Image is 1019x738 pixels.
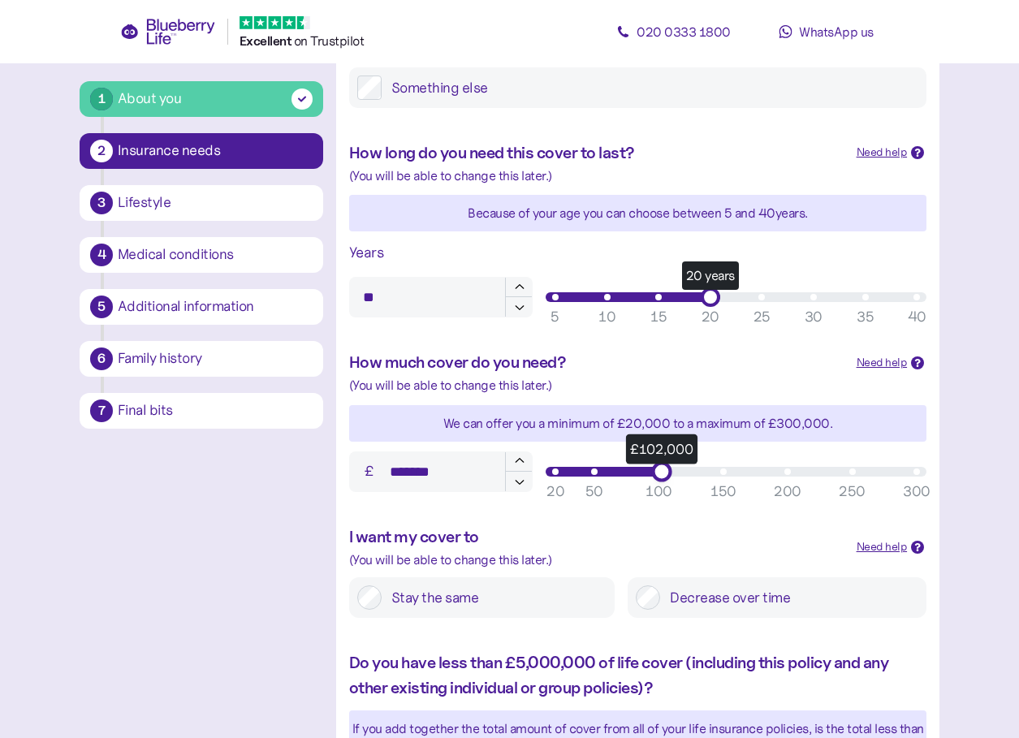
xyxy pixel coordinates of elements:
[903,481,930,503] div: 300
[90,244,113,266] div: 4
[80,289,323,325] button: 5Additional information
[80,237,323,273] button: 4Medical conditions
[118,144,313,158] div: Insurance needs
[349,375,926,395] div: (You will be able to change this later.)
[799,24,874,40] span: WhatsApp us
[908,306,926,328] div: 40
[349,650,926,701] div: Do you have less than £5,000,000 of life cover (including this policy and any other existing indi...
[349,524,844,550] div: I want my cover to
[349,203,926,223] div: Because of your age you can choose between 5 and 40 years.
[753,15,900,48] a: WhatsApp us
[90,399,113,422] div: 7
[118,196,313,210] div: Lifestyle
[90,296,113,318] div: 5
[857,354,908,372] div: Need help
[118,88,182,110] div: About you
[90,140,113,162] div: 2
[637,24,731,40] span: 020 0333 1800
[805,306,823,328] div: 30
[660,585,918,610] label: Decrease over time
[80,133,323,169] button: 2Insurance needs
[585,481,603,503] div: 50
[240,33,294,49] span: Excellent ️
[646,481,672,503] div: 100
[294,32,365,49] span: on Trustpilot
[90,192,113,214] div: 3
[551,306,560,328] div: 5
[349,550,844,570] div: (You will be able to change this later.)
[650,306,667,328] div: 15
[90,347,113,370] div: 6
[349,413,926,434] div: We can offer you a minimum of £20,000 to a maximum of £ 300,000 .
[839,481,866,503] div: 250
[118,248,313,262] div: Medical conditions
[80,341,323,377] button: 6Family history
[710,481,736,503] div: 150
[349,140,844,166] div: How long do you need this cover to last?
[80,185,323,221] button: 3Lifestyle
[349,241,926,264] div: Years
[598,306,615,328] div: 10
[118,404,313,418] div: Final bits
[857,538,908,556] div: Need help
[349,166,926,186] div: (You will be able to change this later.)
[774,481,801,503] div: 200
[857,144,908,162] div: Need help
[382,76,918,100] label: Something else
[857,306,874,328] div: 35
[546,481,564,503] div: 20
[118,352,313,366] div: Family history
[80,393,323,429] button: 7Final bits
[702,306,719,328] div: 20
[80,81,323,117] button: 1About you
[118,300,313,314] div: Additional information
[753,306,771,328] div: 25
[349,350,844,375] div: How much cover do you need?
[90,88,113,110] div: 1
[382,585,607,610] label: Stay the same
[601,15,747,48] a: 020 0333 1800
